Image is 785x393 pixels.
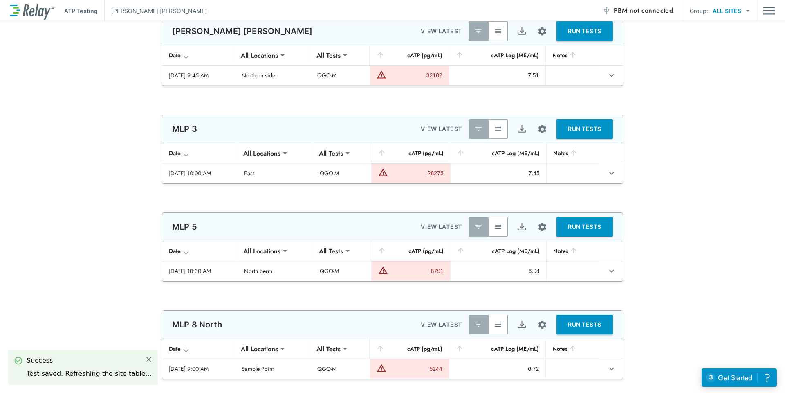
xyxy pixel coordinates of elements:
div: Success [27,356,152,366]
div: 28275 [390,169,444,177]
img: View All [494,27,502,35]
table: sticky table [162,339,623,379]
div: [DATE] 10:00 AM [169,169,231,177]
div: 7.45 [457,169,540,177]
button: Export [512,119,532,139]
p: MLP 3 [172,124,197,134]
img: Warning [377,70,386,79]
table: sticky table [162,143,623,183]
th: Date [162,143,238,163]
button: RUN TESTS [556,217,613,237]
th: Date [162,45,235,65]
td: QGO-M [311,359,369,379]
div: cATP (pg/mL) [376,344,442,354]
p: ATP Testing [64,7,98,15]
img: Latest [474,223,482,231]
div: [DATE] 9:00 AM [169,365,229,373]
div: 6.72 [456,365,539,373]
iframe: Resource center [702,368,777,387]
td: QGO-M [313,163,371,183]
button: PBM not connected [599,2,676,19]
td: Sample Point [235,359,311,379]
div: 7.51 [456,71,539,79]
button: expand row [605,68,619,82]
div: 5244 [388,365,442,373]
table: sticky table [162,241,623,281]
div: 6.94 [457,267,540,275]
p: Group: [690,7,708,15]
th: Date [162,339,235,359]
div: cATP Log (ME/mL) [457,246,540,256]
div: All Tests [311,47,346,63]
p: [PERSON_NAME] [PERSON_NAME] [172,26,312,36]
p: VIEW LATEST [421,222,462,232]
button: Export [512,217,532,237]
div: cATP Log (ME/mL) [455,50,539,60]
div: All Tests [311,341,346,357]
div: cATP (pg/mL) [378,246,444,256]
img: Latest [474,27,482,35]
img: View All [494,223,502,231]
img: Latest [474,321,482,329]
img: Drawer Icon [763,3,775,18]
button: expand row [605,166,619,180]
p: VIEW LATEST [421,26,462,36]
button: Export [512,21,532,41]
div: Test saved. Refreshing the site table... [27,369,152,379]
p: [PERSON_NAME] [PERSON_NAME] [111,7,207,15]
p: VIEW LATEST [421,320,462,330]
img: Success [14,357,22,365]
td: North berm [238,261,313,281]
div: Notes [553,148,592,158]
button: Export [512,315,532,334]
button: Site setup [532,118,553,140]
div: All Locations [238,243,286,259]
button: Site setup [532,216,553,238]
table: sticky table [162,45,623,86]
img: Export Icon [517,320,527,330]
div: cATP Log (ME/mL) [457,148,540,158]
td: East [238,163,313,183]
button: Site setup [532,20,553,42]
img: Settings Icon [537,26,547,36]
div: cATP (pg/mL) [378,148,444,158]
td: QGO-M [313,261,371,281]
p: VIEW LATEST [421,124,462,134]
button: expand row [605,264,619,278]
img: Warning [378,167,388,177]
span: not connected [630,6,673,15]
div: Notes [553,246,592,256]
span: PBM [614,5,673,16]
div: All Locations [235,47,284,63]
div: 8791 [390,267,444,275]
img: Export Icon [517,124,527,134]
img: Settings Icon [537,222,547,232]
div: cATP Log (ME/mL) [455,344,539,354]
div: All Tests [313,243,349,259]
div: [DATE] 10:30 AM [169,267,231,275]
p: MLP 5 [172,222,197,232]
div: All Tests [313,145,349,161]
div: All Locations [238,145,286,161]
img: Close Icon [145,356,153,363]
img: View All [494,321,502,329]
img: Settings Icon [537,320,547,330]
td: Northern side [235,65,311,85]
button: RUN TESTS [556,315,613,334]
p: MLP 8 North [172,320,222,330]
div: Notes [552,50,591,60]
div: [DATE] 9:45 AM [169,71,229,79]
div: All Locations [235,341,284,357]
img: Settings Icon [537,124,547,134]
div: cATP (pg/mL) [376,50,442,60]
button: RUN TESTS [556,119,613,139]
img: Warning [378,265,388,275]
button: expand row [605,362,619,376]
div: Notes [552,344,591,354]
img: Warning [377,363,386,373]
img: Latest [474,125,482,133]
img: View All [494,125,502,133]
